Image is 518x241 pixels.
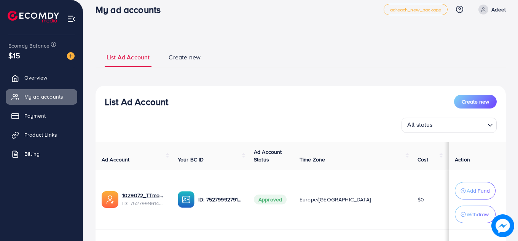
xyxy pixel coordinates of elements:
[491,214,514,237] img: image
[384,4,448,15] a: adreach_new_package
[8,42,49,49] span: Ecomdy Balance
[6,127,77,142] a: Product Links
[24,112,46,120] span: Payment
[418,156,429,163] span: Cost
[8,11,59,22] img: logo
[254,148,282,163] span: Ad Account Status
[418,196,424,203] span: $0
[178,156,204,163] span: Your BC ID
[454,95,497,109] button: Create new
[198,195,242,204] p: ID: 7527999279103574032
[24,93,63,101] span: My ad accounts
[462,98,489,105] span: Create new
[467,210,489,219] p: Withdraw
[6,70,77,85] a: Overview
[122,192,166,207] div: <span class='underline'>1029072_TTmonigrow_1752749004212</span></br>7527999614847467521
[67,14,76,23] img: menu
[24,150,40,158] span: Billing
[107,53,150,62] span: List Ad Account
[96,4,167,15] h3: My ad accounts
[467,186,490,195] p: Add Fund
[6,89,77,104] a: My ad accounts
[178,191,194,208] img: ic-ba-acc.ded83a64.svg
[24,74,47,81] span: Overview
[406,119,434,131] span: All status
[24,131,57,139] span: Product Links
[67,52,75,60] img: image
[6,146,77,161] a: Billing
[122,200,166,207] span: ID: 7527999614847467521
[455,156,470,163] span: Action
[102,156,130,163] span: Ad Account
[435,119,485,131] input: Search for option
[102,191,118,208] img: ic-ads-acc.e4c84228.svg
[6,108,77,123] a: Payment
[402,118,497,133] div: Search for option
[455,182,496,200] button: Add Fund
[491,5,506,14] p: Adeel
[455,206,496,223] button: Withdraw
[390,7,441,12] span: adreach_new_package
[300,156,325,163] span: Time Zone
[122,192,166,199] a: 1029072_TTmonigrow_1752749004212
[8,50,20,61] span: $15
[169,53,201,62] span: Create new
[254,195,287,204] span: Approved
[300,196,371,203] span: Europe/[GEOGRAPHIC_DATA]
[475,5,506,14] a: Adeel
[105,96,168,107] h3: List Ad Account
